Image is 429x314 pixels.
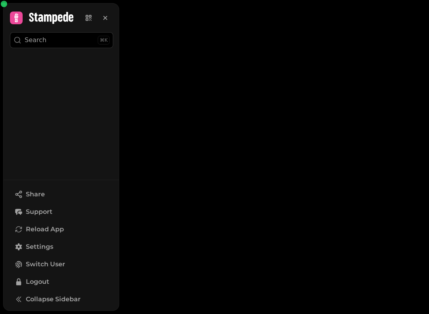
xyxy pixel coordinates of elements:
span: Settings [26,242,53,252]
button: Support [10,204,113,220]
button: Collapse Sidebar [10,291,113,307]
div: ⌘K [98,36,110,45]
span: Logout [26,277,49,287]
span: Share [26,190,45,199]
button: Search⌘K [10,32,113,48]
button: Reload App [10,221,113,237]
button: Logout [10,274,113,290]
span: Switch User [26,260,65,269]
span: Collapse Sidebar [26,295,81,304]
button: Share [10,186,113,202]
span: Support [26,207,52,217]
a: Settings [10,239,113,255]
p: Search [25,35,46,45]
button: Switch User [10,256,113,272]
span: Reload App [26,225,64,234]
